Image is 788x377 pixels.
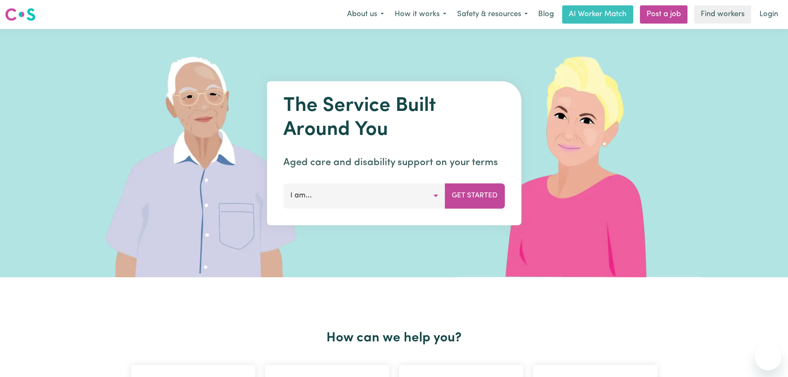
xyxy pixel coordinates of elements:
a: Login [754,5,783,24]
a: Post a job [640,5,687,24]
a: Careseekers logo [5,5,36,24]
button: Safety & resources [452,6,533,23]
button: How it works [389,6,452,23]
h1: The Service Built Around You [283,94,505,142]
h2: How can we help you? [126,330,662,346]
iframe: Button to launch messaging window [755,344,781,370]
a: Find workers [694,5,751,24]
p: Aged care and disability support on your terms [283,155,505,170]
button: About us [342,6,389,23]
a: AI Worker Match [562,5,633,24]
a: Blog [533,5,559,24]
img: Careseekers logo [5,7,36,22]
button: I am... [283,183,445,208]
button: Get Started [445,183,505,208]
